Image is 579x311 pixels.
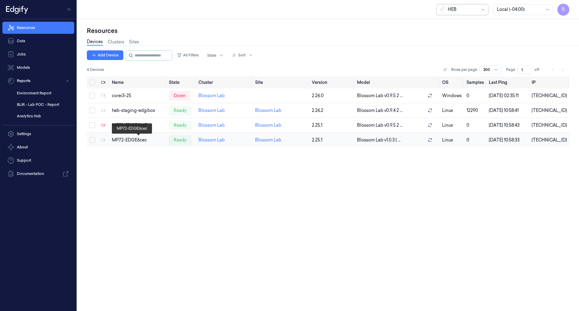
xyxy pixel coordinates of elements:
div: 0 [467,93,484,99]
span: of 1 [534,67,544,72]
a: Analytics Hub [12,111,74,121]
a: Devices [87,39,103,46]
div: [TECHNICAL_ID] [532,122,567,129]
div: [DATE] 10:58:33 [489,137,527,143]
th: OS [440,76,464,88]
div: 2.25.1 [312,137,353,143]
p: linux [442,137,462,143]
a: Documentation [2,168,74,180]
a: Blossom Lab [255,122,281,128]
div: heb-staging-edgibox [112,107,164,114]
th: Samples [464,76,486,88]
div: 0 [467,122,484,129]
a: Blossom Lab [198,137,225,143]
div: 12290 [467,107,484,114]
div: corei3-25 [112,93,164,99]
div: 2.25.1 [312,122,353,129]
div: 2.26.2 [312,107,353,114]
div: ready [169,120,191,130]
button: Select row [89,137,95,143]
th: Site [253,76,309,88]
button: Select row [89,122,95,128]
a: Resources [2,22,74,34]
a: Support [2,154,74,167]
a: Models [2,62,74,74]
p: windows [442,93,462,99]
a: Environment Report [12,88,74,98]
a: Blossom Lab [255,137,281,143]
th: Name [109,76,166,88]
span: 4 Devices [87,67,104,72]
th: Model [355,76,440,88]
button: All Filters [175,50,201,60]
button: About [2,141,74,153]
a: Jobs [2,48,74,60]
p: linux [442,107,462,114]
th: IP [529,76,569,88]
button: B [557,4,569,16]
button: Reports [2,75,74,87]
span: Blossom Lab v0.9.5 2 ... [357,93,403,99]
a: Sites [129,39,139,45]
div: Resources [87,27,569,35]
a: Blossom Lab [198,122,225,128]
button: Select row [89,93,95,99]
div: [DATE] 10:58:43 [489,122,527,129]
a: Settings [2,128,74,140]
div: MP72-EDGE6cec [112,137,164,143]
div: 0 [467,137,484,143]
div: [TECHNICAL_ID] [532,93,567,99]
th: Last Ping [486,76,529,88]
a: Blossom Lab [198,108,225,113]
button: Select row [89,107,95,113]
div: [DATE] 02:35:11 [489,93,527,99]
span: Blossom Lab v0.9.5 2 ... [357,122,403,129]
a: Clusters [108,39,124,45]
div: [TECHNICAL_ID] [532,137,567,143]
p: Rows per page [451,67,477,72]
th: Cluster [196,76,253,88]
span: Blossom Lab v0.9.4 2 ... [357,107,403,114]
button: Add Device [87,50,123,60]
nav: pagination [549,65,567,74]
button: Select all [89,79,95,85]
th: Version [309,76,355,88]
p: linux [442,122,462,129]
button: Toggle Navigation [65,5,74,14]
div: down [169,91,190,100]
a: Data [2,35,74,47]
span: Blossom Lab v1.0.3 [ ... [357,137,400,143]
div: MP72-EDGE4ba7 [112,122,164,129]
div: ready [169,135,191,145]
span: Page [506,67,515,72]
div: ready [169,106,191,115]
div: [TECHNICAL_ID] [532,107,567,114]
div: 2.26.0 [312,93,353,99]
div: [DATE] 10:58:41 [489,107,527,114]
a: BLIR - Lab POC - Report [12,100,74,110]
th: State [166,76,196,88]
a: Blossom Lab [198,93,225,98]
a: Blossom Lab [255,108,281,113]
